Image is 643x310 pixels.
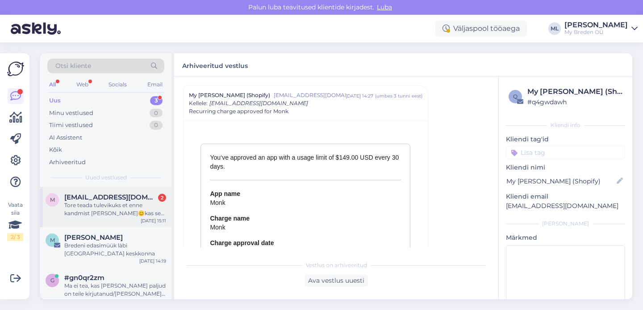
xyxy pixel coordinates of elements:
div: Väljaspool tööaega [435,21,527,37]
a: [PERSON_NAME]My Breden OÜ [564,21,638,36]
div: Kliendi info [506,121,625,129]
div: # q4gwdawh [527,97,622,107]
span: Vestlus on arhiveeritud [306,261,367,269]
p: Kliendi nimi [506,163,625,172]
span: Uued vestlused [85,174,127,182]
div: Ava vestlus uuesti [305,275,368,287]
input: Lisa tag [506,146,625,159]
span: [EMAIL_ADDRESS][DOMAIN_NAME] [209,100,308,106]
span: mkmaarja@gmail.com [64,193,157,201]
div: Email [146,79,164,90]
div: Kõik [49,145,62,154]
div: Ma ei tea, kas [PERSON_NAME] paljud on teile kirjutanud/[PERSON_NAME] andnud, aga [PERSON_NAME] p... [64,282,166,298]
div: 2 [158,194,166,202]
strong: Charge name [210,215,250,222]
div: Minu vestlused [49,109,93,118]
div: Socials [107,79,129,90]
div: Vaata siia [7,201,23,241]
div: Arhiveeritud [49,158,86,167]
span: #gn0qr2zm [64,274,104,282]
p: [EMAIL_ADDRESS][DOMAIN_NAME] [506,201,625,211]
p: Kliendi tag'id [506,135,625,144]
p: Märkmed [506,233,625,242]
span: Recurring charge approved for Monk [189,107,288,115]
div: [DATE] 14:27 [346,93,373,99]
label: Arhiveeritud vestlus [182,59,248,71]
div: [PERSON_NAME] [564,21,628,29]
div: My [PERSON_NAME] (Shopify) [527,86,622,97]
div: 3 [150,96,163,105]
div: Tore teada tulevikuks et enne kandmist [PERSON_NAME]😊kas see siis kuidagi kaitseb värvi? [64,201,166,217]
div: All [47,79,58,90]
img: Askly Logo [7,60,24,77]
span: My [PERSON_NAME] (Shopify) [189,91,270,99]
div: [DATE] 14:06 [138,298,166,305]
dd: [DATE] [210,247,401,256]
p: Kliendi email [506,192,625,201]
div: [PERSON_NAME] [506,220,625,228]
dd: Monk [210,223,401,232]
div: You‘ve approved an app with a usage limit of $149.00 USD every 30 days. [210,153,401,171]
div: Uus [49,96,61,105]
span: q [513,93,518,100]
div: [DATE] 15:11 [141,217,166,224]
strong: App name [210,190,240,197]
div: Bredeni edasimüük läbi [GEOGRAPHIC_DATA] keskkonna [64,242,166,258]
div: ML [548,22,561,35]
span: M [50,237,55,243]
span: Martin Kala [64,234,123,242]
div: AI Assistent [49,133,82,142]
div: Web [75,79,90,90]
input: Lisa nimi [506,176,615,186]
span: g [50,277,54,284]
span: Luba [374,3,395,11]
dd: Monk [210,198,401,207]
div: My Breden OÜ [564,29,628,36]
div: Tiimi vestlused [49,121,93,130]
div: ( umbes 3 tunni eest ) [375,93,422,99]
span: [EMAIL_ADDRESS][DOMAIN_NAME] [274,91,346,99]
div: 0 [150,121,163,130]
div: 2 / 3 [7,233,23,241]
span: Otsi kliente [55,61,91,71]
div: 0 [150,109,163,118]
div: [DATE] 14:19 [139,258,166,264]
span: m [50,196,55,203]
span: Kellele : [189,100,208,106]
strong: Charge approval date [210,239,274,246]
